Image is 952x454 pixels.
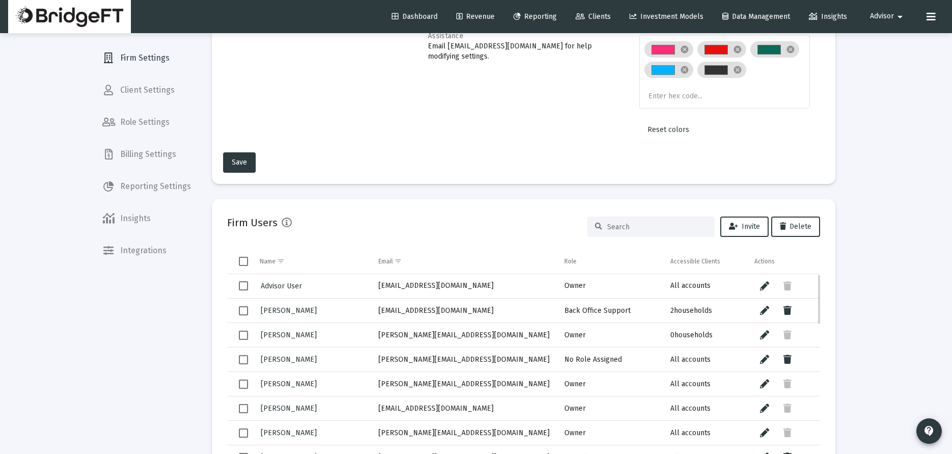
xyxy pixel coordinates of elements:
[729,222,760,231] span: Invite
[371,323,558,348] td: [PERSON_NAME][EMAIL_ADDRESS][DOMAIN_NAME]
[923,425,935,437] mat-icon: contact_support
[670,380,711,388] span: All accounts
[260,352,318,367] a: [PERSON_NAME]
[4,8,463,16] span: The information contained within these reports has been reconciled from sources deemed reliable b...
[371,249,558,274] td: Column Email
[261,429,317,437] span: [PERSON_NAME]
[371,421,558,445] td: [PERSON_NAME][EMAIL_ADDRESS][DOMAIN_NAME]
[232,158,247,167] span: Save
[809,12,847,21] span: Insights
[260,257,276,265] div: Name
[371,348,558,372] td: [PERSON_NAME][EMAIL_ADDRESS][DOMAIN_NAME]
[394,257,402,265] span: Show filter options for column 'Email'
[4,17,584,34] span: Only the statements provided directly to you from your investment custodian can provide a full an...
[4,8,580,25] span: While we make every effort to identify and correct any discrepancies, you should view these repor...
[786,45,795,54] mat-icon: cancel
[456,12,495,21] span: Revenue
[261,404,317,413] span: [PERSON_NAME]
[858,6,918,26] button: Advisor
[567,7,619,27] a: Clients
[647,125,689,134] span: Reset colors
[261,355,317,364] span: [PERSON_NAME]
[771,217,820,237] button: Delete
[371,372,558,396] td: [PERSON_NAME][EMAIL_ADDRESS][DOMAIN_NAME]
[223,152,256,173] button: Save
[277,257,285,265] span: Show filter options for column 'Name'
[564,257,577,265] div: Role
[4,27,554,44] span: Should you have any questions, .
[260,377,318,391] a: [PERSON_NAME]
[621,7,712,27] a: Investment Models
[564,404,586,413] span: Owner
[94,238,199,263] a: Integrations
[680,65,689,74] mat-icon: cancel
[428,32,464,40] label: Assistance
[94,174,199,199] a: Reporting Settings
[801,7,855,27] a: Insights
[371,274,558,299] td: [EMAIL_ADDRESS][DOMAIN_NAME]
[239,404,248,413] div: Select row
[557,249,663,274] td: Column Role
[261,282,302,290] span: Advisor User
[261,380,317,388] span: [PERSON_NAME]
[448,7,503,27] a: Revenue
[564,429,586,437] span: Owner
[260,303,318,318] a: [PERSON_NAME]
[239,429,248,438] div: Select row
[239,355,248,364] div: Select row
[260,425,318,440] a: [PERSON_NAME]
[780,222,811,231] span: Delete
[94,142,199,167] span: Billing Settings
[513,12,557,21] span: Reporting
[371,396,558,421] td: [EMAIL_ADDRESS][DOMAIN_NAME]
[505,7,565,27] a: Reporting
[384,7,446,27] a: Dashboard
[714,7,798,27] a: Data Management
[663,249,747,274] td: Column Accessible Clients
[670,257,720,265] div: Accessible Clients
[564,355,622,364] span: No Role Assigned
[670,306,712,315] span: 2 households
[261,331,317,339] span: [PERSON_NAME]
[733,45,742,54] mat-icon: cancel
[4,27,554,44] strong: please contact us at [EMAIL_ADDRESS][DOMAIN_NAME] for further clarification
[94,110,199,135] a: Role Settings
[670,331,713,339] span: 0 households
[239,331,248,340] div: Select row
[754,257,775,265] div: Actions
[564,281,586,290] span: Owner
[94,46,199,70] a: Firm Settings
[94,78,199,102] a: Client Settings
[392,12,438,21] span: Dashboard
[630,12,703,21] span: Investment Models
[576,12,611,21] span: Clients
[670,404,711,413] span: All accounts
[720,217,769,237] button: Invite
[378,257,393,265] div: Email
[564,331,586,339] span: Owner
[870,12,894,21] span: Advisor
[639,120,697,140] button: Reset colors
[261,306,317,315] span: [PERSON_NAME]
[670,355,711,364] span: All accounts
[722,12,790,21] span: Data Management
[260,401,318,416] a: [PERSON_NAME]
[680,45,689,54] mat-icon: cancel
[564,306,631,315] span: Back Office Support
[94,206,199,231] a: Insights
[260,328,318,342] a: [PERSON_NAME]
[239,380,248,389] div: Select row
[428,41,599,62] p: Email [EMAIL_ADDRESS][DOMAIN_NAME] for help modifying settings.
[747,249,820,274] td: Column Actions
[894,7,906,27] mat-icon: arrow_drop_down
[371,299,558,323] td: [EMAIL_ADDRESS][DOMAIN_NAME]
[670,281,711,290] span: All accounts
[16,7,123,27] img: Dashboard
[648,92,725,100] input: Enter hex code...
[670,429,711,437] span: All accounts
